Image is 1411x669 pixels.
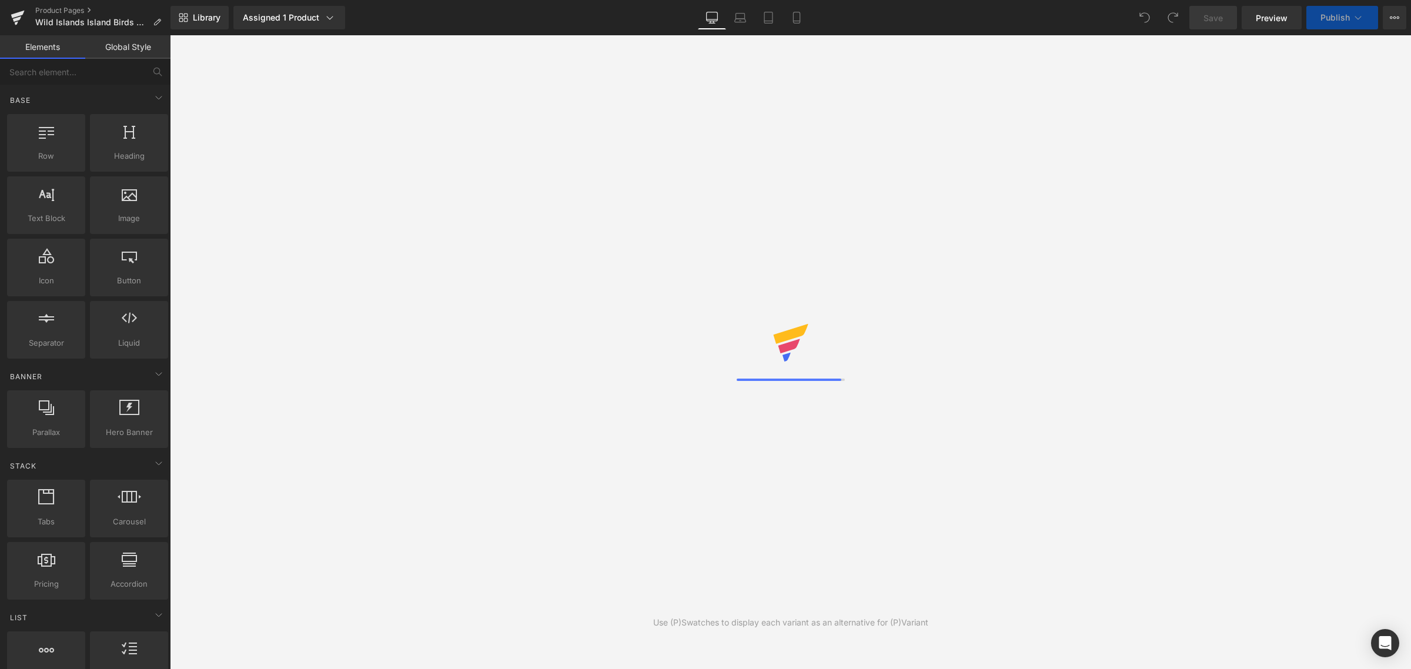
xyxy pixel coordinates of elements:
[170,6,229,29] a: New Library
[35,18,148,27] span: Wild Islands Island Birds Dog - Global Template
[1161,6,1185,29] button: Redo
[1306,6,1378,29] button: Publish
[1256,12,1288,24] span: Preview
[1320,13,1350,22] span: Publish
[1383,6,1406,29] button: More
[93,150,165,162] span: Heading
[1133,6,1156,29] button: Undo
[93,275,165,287] span: Button
[11,426,82,439] span: Parallax
[93,337,165,349] span: Liquid
[11,578,82,590] span: Pricing
[698,6,726,29] a: Desktop
[93,212,165,225] span: Image
[754,6,783,29] a: Tablet
[1371,629,1399,657] div: Open Intercom Messenger
[93,516,165,528] span: Carousel
[9,612,29,623] span: List
[9,460,38,471] span: Stack
[726,6,754,29] a: Laptop
[11,150,82,162] span: Row
[653,616,928,629] div: Use (P)Swatches to display each variant as an alternative for (P)Variant
[243,12,336,24] div: Assigned 1 Product
[11,212,82,225] span: Text Block
[11,516,82,528] span: Tabs
[35,6,170,15] a: Product Pages
[9,95,32,106] span: Base
[1242,6,1302,29] a: Preview
[193,12,220,23] span: Library
[85,35,170,59] a: Global Style
[9,371,44,382] span: Banner
[93,426,165,439] span: Hero Banner
[783,6,811,29] a: Mobile
[11,337,82,349] span: Separator
[1203,12,1223,24] span: Save
[11,275,82,287] span: Icon
[93,578,165,590] span: Accordion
